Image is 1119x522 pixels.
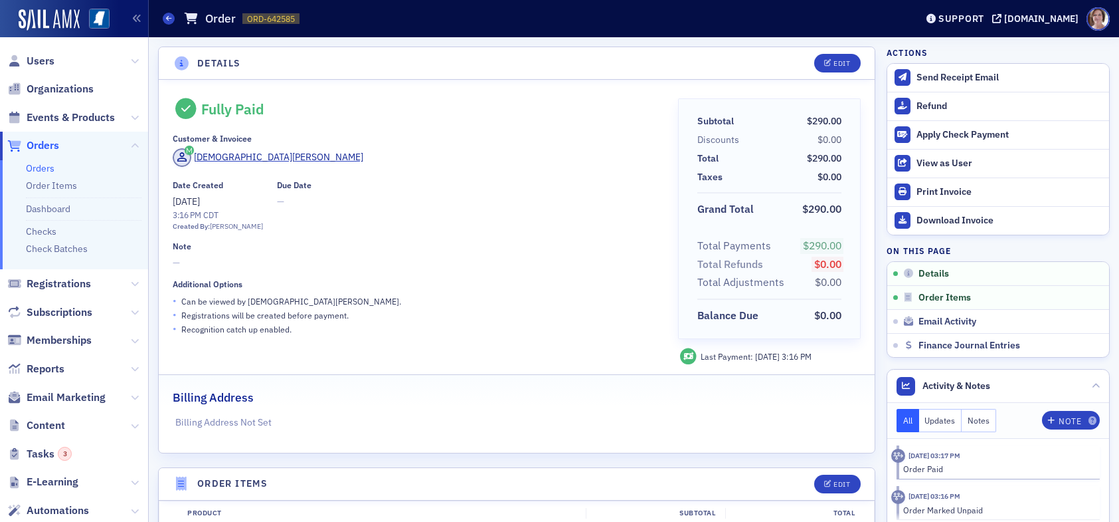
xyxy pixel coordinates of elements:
span: Content [27,418,65,433]
div: Subtotal [697,114,734,128]
a: Print Invoice [887,178,1109,206]
h4: Order Items [197,477,268,491]
span: Automations [27,503,89,518]
a: Tasks3 [7,447,72,461]
span: Organizations [27,82,94,96]
span: Profile [1086,7,1110,31]
div: Order Paid [903,463,1091,475]
span: Total Payments [697,238,776,254]
span: Details [918,268,949,280]
button: [DOMAIN_NAME] [992,14,1083,23]
div: Activity [891,490,905,504]
span: Subscriptions [27,305,92,320]
div: Due Date [277,180,311,190]
span: • [173,294,177,308]
div: Send Receipt Email [916,72,1102,84]
button: Send Receipt Email [887,64,1109,92]
span: $0.00 [818,171,841,183]
span: 3:16 PM [782,351,812,362]
div: Edit [833,481,850,488]
button: All [897,409,919,432]
span: $0.00 [814,309,841,322]
div: Edit [833,60,850,67]
div: Total Refunds [697,257,763,273]
div: Balance Due [697,308,758,324]
h4: Actions [887,47,928,59]
span: Total [697,152,723,166]
a: Content [7,418,65,433]
span: $290.00 [802,202,841,215]
h1: Order [205,11,236,27]
span: Total Refunds [697,257,768,273]
span: Total Adjustments [697,275,789,291]
div: Order Marked Unpaid [903,504,1091,516]
span: CDT [201,209,218,220]
span: Order Items [918,292,971,304]
div: Note [173,241,191,251]
span: Grand Total [697,201,758,217]
p: Registrations will be created before payment. [181,309,349,321]
div: Download Invoice [916,215,1102,227]
a: Subscriptions [7,305,92,320]
div: Product [178,508,586,519]
a: Users [7,54,54,68]
a: Memberships [7,333,92,348]
img: SailAMX [19,9,80,31]
button: Apply Check Payment [887,120,1109,149]
div: Subtotal [586,508,725,519]
button: Note [1042,411,1100,430]
span: Subtotal [697,114,738,128]
span: Memberships [27,333,92,348]
div: [DOMAIN_NAME] [1004,13,1078,25]
div: 3 [58,447,72,461]
span: Activity & Notes [922,379,990,393]
time: 5/27/2025 03:16 PM [908,491,960,501]
time: 3:16 PM [173,209,201,220]
p: Recognition catch up enabled. [181,323,292,335]
span: Orders [27,138,59,153]
span: Events & Products [27,110,115,125]
button: Refund [887,92,1109,120]
span: $0.00 [814,257,841,271]
a: Dashboard [26,203,70,215]
img: SailAMX [89,9,110,29]
div: Date Created [173,180,223,190]
div: Note [1059,418,1081,425]
span: — [173,256,659,270]
div: Support [938,13,984,25]
span: Users [27,54,54,68]
span: $0.00 [818,134,841,146]
button: Edit [814,54,860,72]
div: Taxes [697,170,723,184]
div: Total Payments [697,238,771,254]
a: Registrations [7,277,91,291]
span: Email Activity [918,316,976,328]
a: Automations [7,503,89,518]
span: $290.00 [807,115,841,127]
button: Notes [962,409,996,432]
span: Registrations [27,277,91,291]
span: Finance Journal Entries [918,340,1020,352]
a: Orders [7,138,59,153]
div: [DEMOGRAPHIC_DATA][PERSON_NAME] [194,150,363,164]
a: Organizations [7,82,94,96]
div: Fully Paid [201,100,264,118]
button: Edit [814,475,860,493]
span: Reports [27,362,64,376]
div: Total [725,508,865,519]
div: Last Payment: [701,350,812,362]
span: — [277,195,311,209]
h4: On this page [887,245,1110,257]
span: Taxes [697,170,727,184]
a: Reports [7,362,64,376]
div: Total [697,152,719,166]
p: Can be viewed by [DEMOGRAPHIC_DATA][PERSON_NAME] . [181,295,401,307]
div: Activity [891,449,905,463]
span: Discounts [697,133,744,147]
a: E-Learning [7,475,78,489]
a: Check Batches [26,243,88,255]
div: Print Invoice [916,186,1102,198]
span: ORD-642585 [247,13,295,25]
button: View as User [887,149,1109,178]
